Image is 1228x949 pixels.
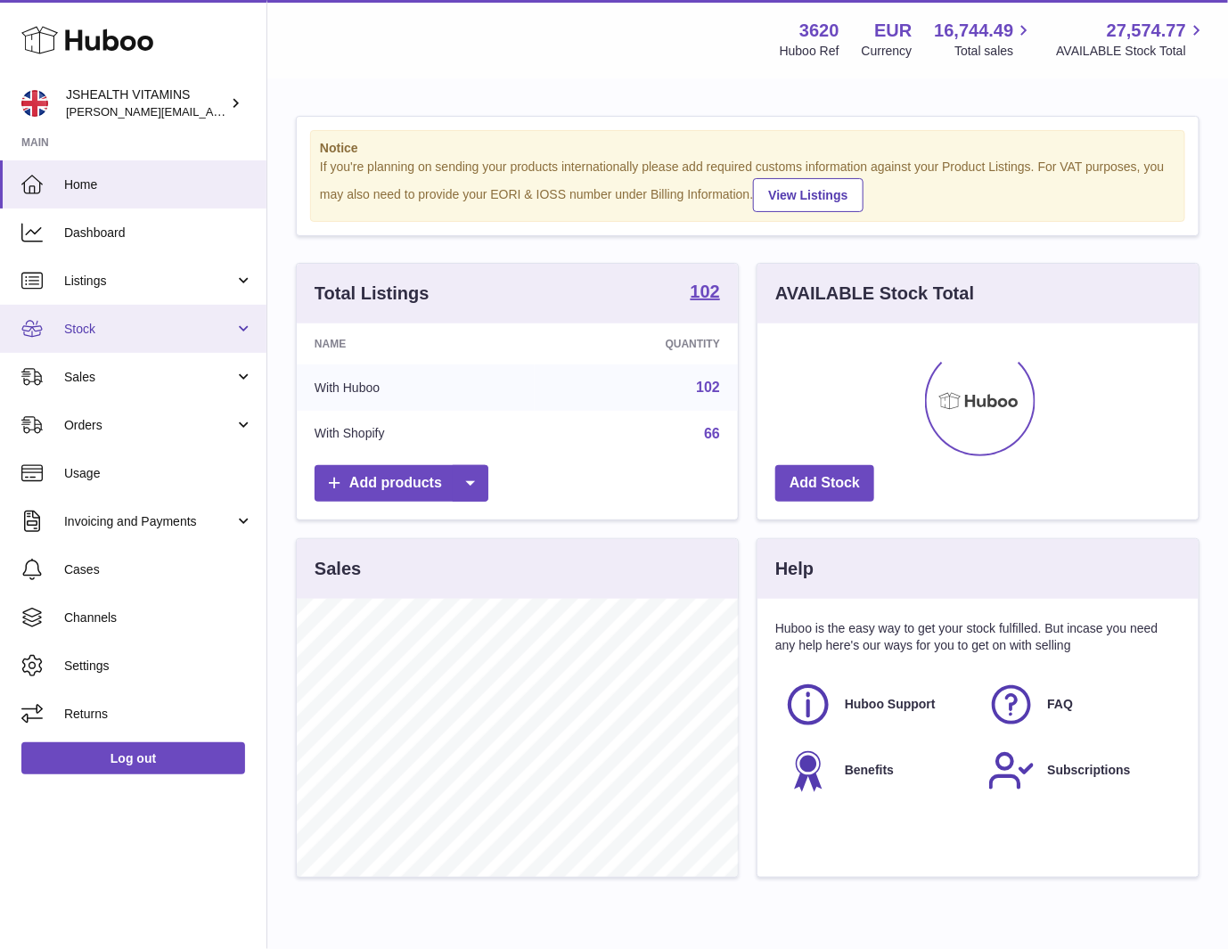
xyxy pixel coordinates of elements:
a: Huboo Support [784,681,970,729]
img: francesca@jshealthvitamins.com [21,90,48,117]
td: With Huboo [297,364,535,411]
strong: 3620 [799,19,839,43]
span: Home [64,176,253,193]
div: JSHEALTH VITAMINS [66,86,226,120]
span: 27,574.77 [1107,19,1186,43]
span: Stock [64,321,234,338]
span: Cases [64,561,253,578]
strong: EUR [874,19,912,43]
td: With Shopify [297,411,535,457]
h3: Sales [315,557,361,581]
span: 16,744.49 [934,19,1013,43]
a: Add products [315,465,488,502]
a: FAQ [987,681,1173,729]
a: Subscriptions [987,747,1173,795]
span: Sales [64,369,234,386]
a: 102 [696,380,720,395]
th: Name [297,323,535,364]
span: FAQ [1048,696,1074,713]
span: AVAILABLE Stock Total [1056,43,1207,60]
span: Huboo Support [845,696,936,713]
a: Add Stock [775,465,874,502]
span: Returns [64,706,253,723]
a: 102 [691,282,720,304]
a: 16,744.49 Total sales [934,19,1034,60]
span: Benefits [845,762,894,779]
a: View Listings [753,178,863,212]
div: If you're planning on sending your products internationally please add required customs informati... [320,159,1175,212]
span: Settings [64,658,253,675]
th: Quantity [535,323,738,364]
strong: 102 [691,282,720,300]
a: 27,574.77 AVAILABLE Stock Total [1056,19,1207,60]
h3: AVAILABLE Stock Total [775,282,974,306]
a: 66 [704,426,720,441]
a: Benefits [784,747,970,795]
h3: Total Listings [315,282,430,306]
span: Dashboard [64,225,253,241]
span: [PERSON_NAME][EMAIL_ADDRESS][DOMAIN_NAME] [66,104,357,119]
span: Channels [64,609,253,626]
div: Huboo Ref [780,43,839,60]
span: Listings [64,273,234,290]
span: Subscriptions [1048,762,1131,779]
span: Usage [64,465,253,482]
a: Log out [21,742,245,774]
span: Orders [64,417,234,434]
h3: Help [775,557,814,581]
strong: Notice [320,140,1175,157]
div: Currency [862,43,913,60]
p: Huboo is the easy way to get your stock fulfilled. But incase you need any help here's our ways f... [775,620,1181,654]
span: Total sales [954,43,1034,60]
span: Invoicing and Payments [64,513,234,530]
